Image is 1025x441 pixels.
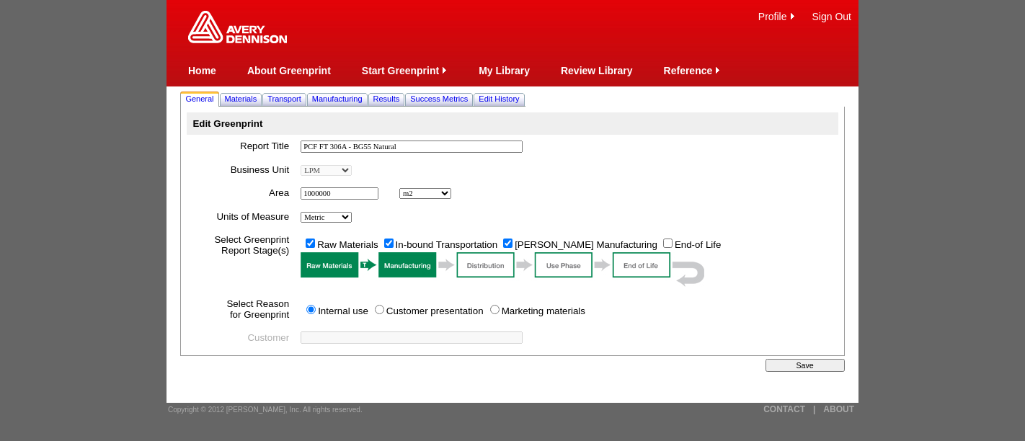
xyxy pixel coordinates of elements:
input: Save [766,359,845,372]
a: General [182,92,216,107]
span: Business Unit [231,164,290,175]
label: Raw Materials [317,239,378,250]
span: Results [373,94,400,103]
span: Success Metrics [410,94,468,103]
a: Sign Out [812,11,851,22]
span: Units of Measure [216,211,289,222]
img: Home [188,11,287,43]
span: Area [269,187,289,198]
a: Profile [758,11,787,22]
label: End-of Life [675,239,721,250]
img: Expand Profile [787,11,798,22]
img: Expand Start Greenprint [439,65,450,76]
span: General [185,94,213,103]
a: | [813,404,815,414]
label: [PERSON_NAME] Manufacturing [515,239,657,250]
a: CONTACT [763,404,805,414]
span: Transport [267,94,301,103]
a: Home [188,65,216,76]
span: Copyright © 2012 [PERSON_NAME], Inc. All rights reserved. [168,406,363,414]
a: Start Greenprint [362,65,439,76]
a: Manufacturing [309,92,365,107]
a: Reference [664,65,713,76]
a: Review Library [561,65,633,76]
span: Edit Greenprint [192,118,262,129]
a: Transport [265,92,304,107]
a: My Library [479,65,530,76]
a: ABOUT [823,404,854,414]
img: Expand Reference [712,65,723,76]
span: Customer [247,332,289,343]
label: In-bound Transportation [396,239,498,250]
a: About Greenprint [247,65,331,76]
span: Manufacturing [312,94,363,103]
img: Report Stage(s) [301,252,704,287]
span: Report Title [240,141,289,151]
a: Greenprint [188,36,287,45]
label: Marketing materials [502,306,585,316]
a: Edit History [476,92,522,107]
span: Edit History [479,94,519,103]
span: Select Greenprint Report Stage(s) [214,234,289,256]
label: Customer presentation [386,306,484,316]
a: Success Metrics [407,92,471,107]
span: Materials [225,94,257,103]
span: Select Reason for Greenprint [226,298,289,320]
label: Internal use [318,306,368,316]
a: Results [370,92,403,107]
a: Materials [222,92,260,107]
